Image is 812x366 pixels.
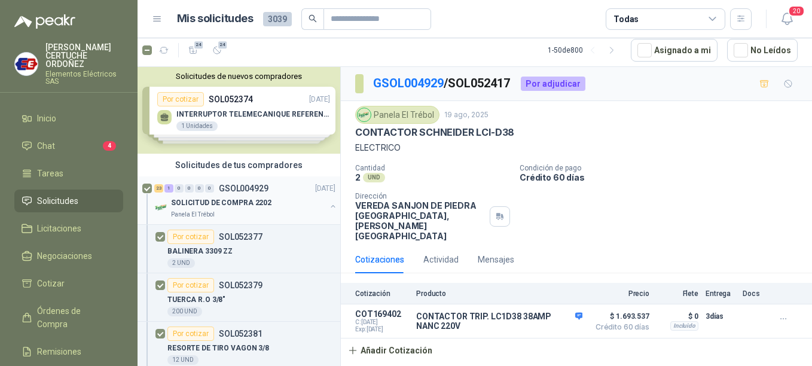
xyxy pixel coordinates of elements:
button: No Leídos [727,39,798,62]
a: Chat4 [14,135,123,157]
a: Por cotizarSOL052377BALINERA 3309 ZZ2 UND [138,225,340,273]
div: 0 [175,184,184,193]
div: 0 [185,184,194,193]
p: ELECTRICO [355,141,798,154]
p: Precio [590,289,649,298]
span: C: [DATE] [355,319,409,326]
a: Órdenes de Compra [14,300,123,335]
p: Producto [416,289,582,298]
div: 0 [195,184,204,193]
div: Por adjudicar [521,77,585,91]
p: Entrega [706,289,735,298]
a: GSOL004929 [373,76,444,90]
div: Incluido [670,321,698,331]
div: 1 [164,184,173,193]
a: 23 1 0 0 0 0 GSOL004929[DATE] Company LogoSOLICITUD DE COMPRA 2202Panela El Trébol [154,181,338,219]
p: CONTACTOR SCHNEIDER LCI-D38 [355,126,514,139]
div: Todas [613,13,639,26]
a: Por cotizarSOL052379TUERCA R.O 3/8"200 UND [138,273,340,322]
p: Flete [657,289,698,298]
a: Remisiones [14,340,123,363]
span: Crédito 60 días [590,324,649,331]
div: Por cotizar [167,278,214,292]
span: Inicio [37,112,56,125]
img: Company Logo [154,200,169,215]
div: Cotizaciones [355,253,404,266]
p: Docs [743,289,767,298]
p: GSOL004929 [219,184,268,193]
span: Exp: [DATE] [355,326,409,333]
div: Mensajes [478,253,514,266]
p: / SOL052417 [373,74,511,93]
a: Tareas [14,162,123,185]
a: Solicitudes [14,190,123,212]
button: Solicitudes de nuevos compradores [142,72,335,81]
span: Solicitudes [37,194,78,208]
p: BALINERA 3309 ZZ [167,246,233,257]
span: Remisiones [37,345,81,358]
span: 20 [788,5,805,17]
img: Company Logo [15,53,38,75]
p: Dirección [355,192,485,200]
p: 19 ago, 2025 [444,109,489,121]
div: Actividad [423,253,459,266]
span: Tareas [37,167,63,180]
p: [DATE] [315,183,335,194]
div: 1 - 50 de 800 [548,41,621,60]
button: Añadir Cotización [341,338,439,362]
div: Solicitudes de nuevos compradoresPor cotizarSOL052374[DATE] INTERRUPTOR TELEMECANIQUE REFERENCIA.... [138,67,340,154]
button: 24 [207,41,227,60]
p: RESORTE DE TIRO VAGON 3/8 [167,343,269,354]
div: 2 UND [167,258,195,268]
div: 200 UND [167,307,202,316]
a: Inicio [14,107,123,130]
img: Logo peakr [14,14,75,29]
span: 3039 [263,12,292,26]
p: Condición de pago [520,164,807,172]
p: Cantidad [355,164,510,172]
span: $ 1.693.537 [590,309,649,324]
div: Solicitudes de tus compradores [138,154,340,176]
button: 20 [776,8,798,30]
span: Órdenes de Compra [37,304,112,331]
span: search [309,14,317,23]
img: Company Logo [358,108,371,121]
span: Cotizar [37,277,65,290]
p: TUERCA R.O 3/8" [167,294,225,306]
div: 23 [154,184,163,193]
div: UND [363,173,385,182]
button: Asignado a mi [631,39,718,62]
p: SOL052377 [219,233,262,241]
p: 3 días [706,309,735,324]
div: Por cotizar [167,230,214,244]
a: Licitaciones [14,217,123,240]
p: COT169402 [355,309,409,319]
div: 0 [205,184,214,193]
span: Chat [37,139,55,152]
p: Elementos Eléctricos SAS [45,71,123,85]
button: 24 [184,41,203,60]
p: VEREDA SANJON DE PIEDRA [GEOGRAPHIC_DATA] , [PERSON_NAME][GEOGRAPHIC_DATA] [355,200,485,241]
span: 24 [193,40,204,50]
p: SOL052381 [219,330,262,338]
p: SOL052379 [219,281,262,289]
p: $ 0 [657,309,698,324]
p: [PERSON_NAME] CERTUCHE ORDOÑEZ [45,43,123,68]
a: Cotizar [14,272,123,295]
div: Por cotizar [167,327,214,341]
p: 2 [355,172,361,182]
div: 12 UND [167,355,199,365]
span: 24 [217,40,228,50]
p: SOLICITUD DE COMPRA 2202 [171,197,271,209]
p: Crédito 60 días [520,172,807,182]
span: Licitaciones [37,222,81,235]
p: Panela El Trébol [171,210,215,219]
span: 4 [103,141,116,151]
a: Negociaciones [14,245,123,267]
p: CONTACTOR TRIP. LC1D38 38AMP NANC 220V [416,312,582,331]
h1: Mis solicitudes [177,10,254,28]
p: Cotización [355,289,409,298]
span: Negociaciones [37,249,92,263]
div: Panela El Trébol [355,106,439,124]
